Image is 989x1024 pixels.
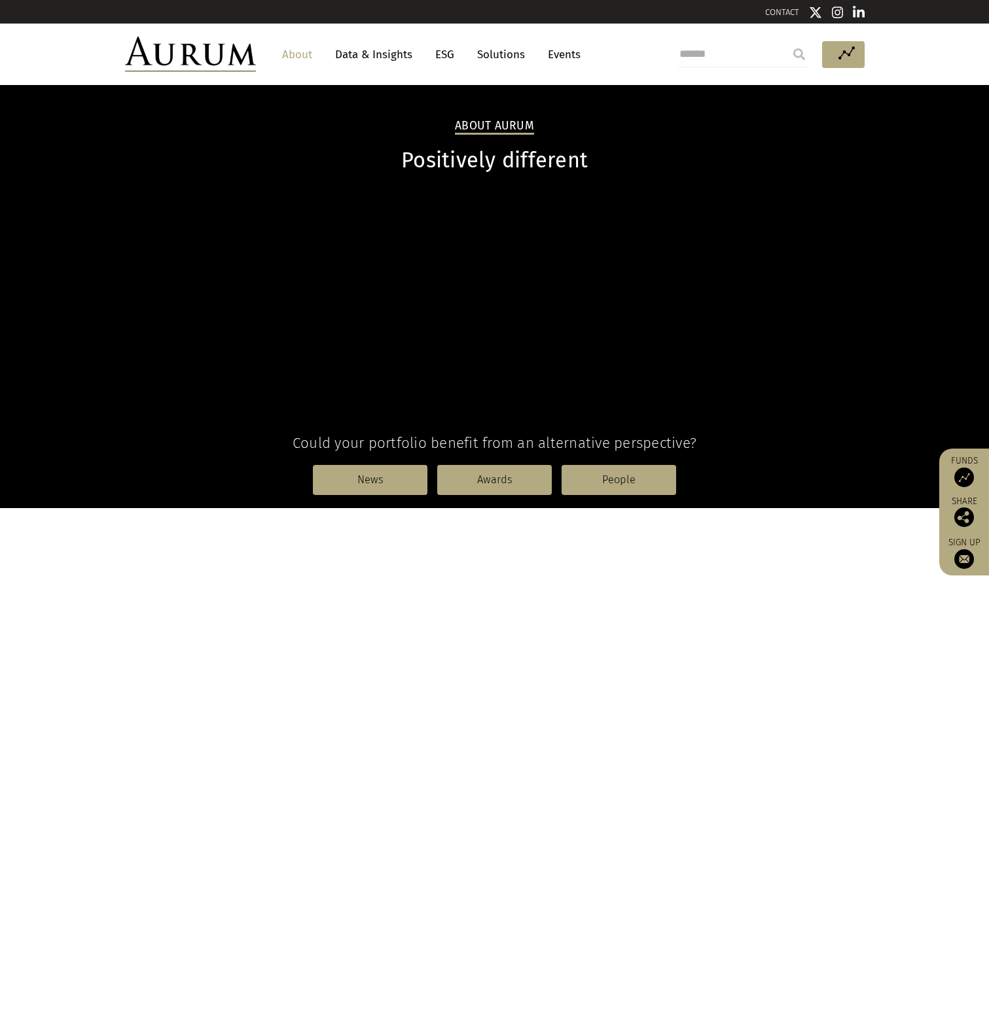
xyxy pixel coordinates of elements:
[455,119,534,135] h2: About Aurum
[946,537,982,569] a: Sign up
[329,43,419,67] a: Data & Insights
[562,465,676,495] a: People
[954,507,974,527] img: Share this post
[946,455,982,487] a: Funds
[125,148,865,173] h1: Positively different
[809,6,822,19] img: Twitter icon
[541,43,581,67] a: Events
[786,41,812,67] input: Submit
[471,43,531,67] a: Solutions
[437,465,552,495] a: Awards
[853,6,865,19] img: Linkedin icon
[429,43,461,67] a: ESG
[954,549,974,569] img: Sign up to our newsletter
[954,468,974,487] img: Access Funds
[832,6,844,19] img: Instagram icon
[313,465,427,495] a: News
[946,497,982,527] div: Share
[125,434,865,452] h4: Could your portfolio benefit from an alternative perspective?
[125,37,256,72] img: Aurum
[765,7,799,17] a: CONTACT
[276,43,319,67] a: About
